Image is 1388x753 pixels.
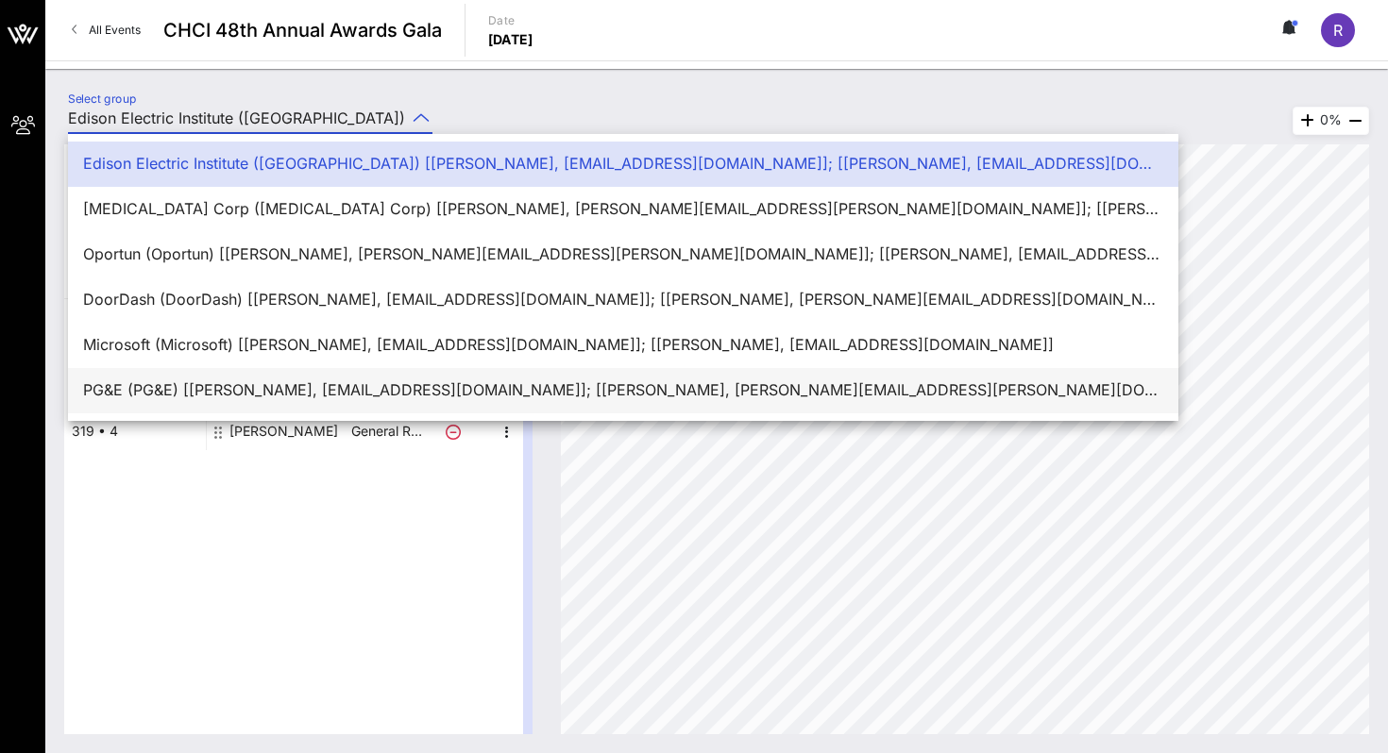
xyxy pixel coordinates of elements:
[83,155,1163,173] div: Edison Electric Institute ([GEOGRAPHIC_DATA]) [[PERSON_NAME], [EMAIL_ADDRESS][DOMAIN_NAME]]; [[PE...
[163,16,442,44] span: CHCI 48th Annual Awards Gala
[1333,21,1343,40] span: R
[83,381,1163,399] div: PG&E (PG&E) [[PERSON_NAME], [EMAIL_ADDRESS][DOMAIN_NAME]]; [[PERSON_NAME], [PERSON_NAME][EMAIL_AD...
[68,92,136,106] label: Select group
[83,336,1163,354] div: Microsoft (Microsoft) [[PERSON_NAME], [EMAIL_ADDRESS][DOMAIN_NAME]]; [[PERSON_NAME], [EMAIL_ADDRE...
[229,412,338,450] div: Chelsea Cruz
[1321,13,1355,47] div: R
[64,299,206,337] div: 319 • 1
[1293,107,1369,135] div: 0%
[64,375,206,412] div: 319 • 3
[348,412,424,450] p: General R…
[488,11,533,30] p: Date
[83,245,1163,263] div: Oportun (Oportun) [[PERSON_NAME], [PERSON_NAME][EMAIL_ADDRESS][PERSON_NAME][DOMAIN_NAME]]; [[PERS...
[64,337,206,375] div: 319 • 2
[64,272,206,291] span: Table, Seat
[60,15,152,45] a: All Events
[83,291,1163,309] div: DoorDash (DoorDash) [[PERSON_NAME], [EMAIL_ADDRESS][DOMAIN_NAME]]; [[PERSON_NAME], [PERSON_NAME][...
[488,30,533,49] p: [DATE]
[89,23,141,37] span: All Events
[83,200,1163,218] div: [MEDICAL_DATA] Corp ([MEDICAL_DATA] Corp) [[PERSON_NAME], [PERSON_NAME][EMAIL_ADDRESS][PERSON_NAM...
[64,412,206,450] div: 319 • 4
